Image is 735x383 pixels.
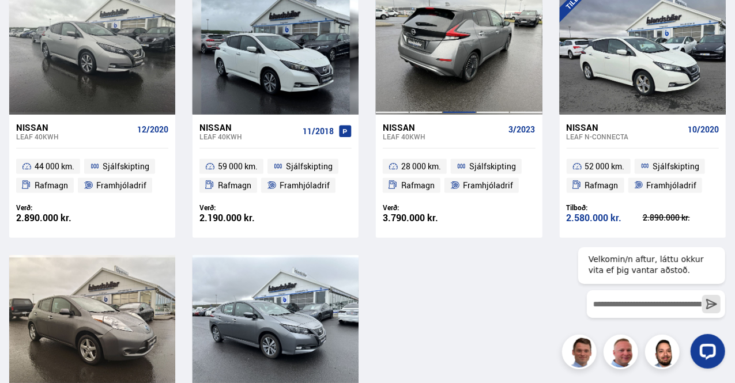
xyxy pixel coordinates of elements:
[218,179,251,192] span: Rafmagn
[96,179,146,192] span: Framhjóladrif
[401,179,435,192] span: Rafmagn
[564,336,598,371] img: FbJEzSuNWCJXmdc-.webp
[103,160,149,173] span: Sjálfskipting
[469,160,516,173] span: Sjálfskipting
[16,203,92,212] div: Verð:
[199,122,298,132] div: Nissan
[16,132,133,141] div: Leaf 40KWH
[567,213,643,223] div: 2.580.000 kr.
[16,122,133,132] div: Nissan
[193,115,359,238] a: Nissan Leaf 40KWH 11/2018 59 000 km. Sjálfskipting Rafmagn Framhjóladrif Verð: 2.190.000 kr.
[567,132,683,141] div: Leaf N-CONNECTA
[567,122,683,132] div: Nissan
[383,213,459,223] div: 3.790.000 kr.
[463,179,513,192] span: Framhjóladrif
[35,179,68,192] span: Rafmagn
[303,127,334,136] span: 11/2018
[35,160,74,173] span: 44 000 km.
[567,203,643,212] div: Tilboð:
[199,213,276,223] div: 2.190.000 kr.
[16,213,92,223] div: 2.890.000 kr.
[383,132,504,141] div: Leaf 40KWH
[646,179,696,192] span: Framhjóladrif
[653,160,699,173] span: Sjálfskipting
[509,125,536,134] span: 3/2023
[688,125,719,134] span: 10/2020
[585,160,625,173] span: 52 000 km.
[383,122,504,132] div: Nissan
[286,160,333,173] span: Sjálfskipting
[585,179,619,192] span: Rafmagn
[280,179,330,192] span: Framhjóladrif
[560,115,726,238] a: Nissan Leaf N-CONNECTA 10/2020 52 000 km. Sjálfskipting Rafmagn Framhjóladrif Tilboð: 2.580.000 k...
[383,203,459,212] div: Verð:
[199,132,298,141] div: Leaf 40KWH
[643,214,719,222] div: 2.890.000 kr.
[376,115,542,238] a: Nissan Leaf 40KWH 3/2023 28 000 km. Sjálfskipting Rafmagn Framhjóladrif Verð: 3.790.000 kr.
[9,115,175,238] a: Nissan Leaf 40KWH 12/2020 44 000 km. Sjálfskipting Rafmagn Framhjóladrif Verð: 2.890.000 kr.
[137,125,168,134] span: 12/2020
[199,203,276,212] div: Verð:
[569,226,730,378] iframe: LiveChat chat widget
[218,160,258,173] span: 59 000 km.
[401,160,441,173] span: 28 000 km.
